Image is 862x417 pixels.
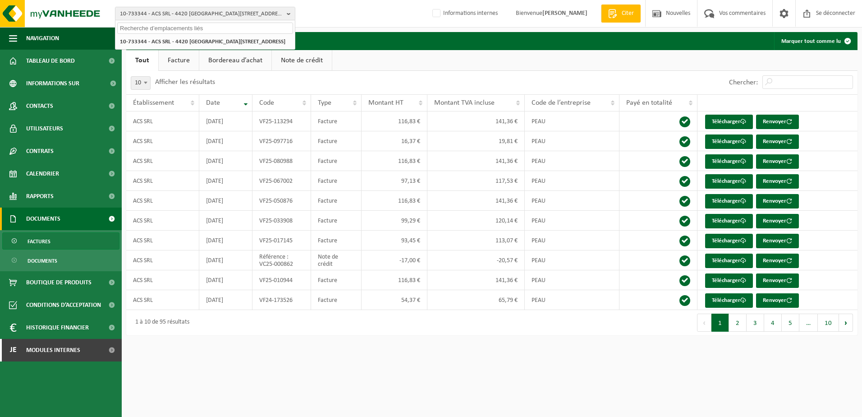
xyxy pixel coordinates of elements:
div: 1 à 10 de 95 résultats [131,315,189,331]
td: Facture [311,131,362,151]
td: PEAU [525,151,619,171]
td: Facture [311,171,362,191]
button: Renvoyer [756,254,799,268]
font: Renvoyer [763,119,786,125]
td: Facture [311,191,362,211]
font: Marquer tout comme lu [781,38,841,44]
td: PEAU [525,131,619,151]
td: 116,83 € [362,191,427,211]
span: 10 [131,76,151,90]
button: Renvoyer [756,234,799,248]
a: Télécharger [705,154,753,169]
a: Télécharger [705,194,753,208]
span: Contacts [26,95,53,117]
span: Boutique de produits [26,271,92,294]
span: Contrats [26,140,54,162]
button: Renvoyer [756,154,799,169]
span: Date [206,99,220,107]
a: Citer [601,5,641,23]
td: 116,83 € [362,270,427,290]
td: 141,36 € [427,270,524,290]
a: Documents [2,252,119,269]
font: Renvoyer [763,258,786,264]
span: Utilisateurs [26,117,63,140]
td: VF25-067002 [252,171,311,191]
input: Recherche d’emplacements liés [117,23,293,34]
td: VF25-017145 [252,231,311,250]
td: [DATE] [199,191,252,211]
font: Bienvenue [516,10,587,17]
font: Télécharger [712,158,740,164]
button: Marquer tout comme lu [774,32,857,50]
td: 116,83 € [362,111,427,131]
td: PEAU [525,231,619,250]
td: Facture [311,231,362,250]
td: [DATE] [199,290,252,310]
a: Télécharger [705,273,753,288]
td: PEAU [525,211,619,231]
span: Je [9,339,17,361]
span: … [799,314,818,332]
button: 4 [764,314,782,332]
td: ACS SRL [126,131,199,151]
td: [DATE] [199,151,252,171]
td: Facture [311,111,362,131]
button: Renvoyer [756,293,799,308]
span: Type [318,99,331,107]
td: 117,53 € [427,171,524,191]
td: [DATE] [199,111,252,131]
td: 141,36 € [427,191,524,211]
font: Renvoyer [763,178,786,184]
td: Facture [311,290,362,310]
button: Renvoyer [756,134,799,149]
td: ACS SRL [126,211,199,231]
span: Tableau de bord [26,50,75,72]
td: 99,29 € [362,211,427,231]
font: Renvoyer [763,297,786,303]
font: Renvoyer [763,218,786,224]
font: Renvoyer [763,158,786,164]
td: Facture [311,211,362,231]
font: Renvoyer [763,278,786,283]
td: ACS SRL [126,290,199,310]
td: Référence : VC25-000862 [252,250,311,270]
span: Montant TVA incluse [434,99,495,107]
td: VF25-113294 [252,111,311,131]
td: VF25-097716 [252,131,311,151]
td: ACS SRL [126,250,199,270]
td: VF25-010944 [252,270,311,290]
button: 1 [711,314,729,332]
font: Renvoyer [763,139,786,144]
font: Télécharger [712,278,740,283]
td: [DATE] [199,171,252,191]
label: Informations internes [431,7,498,20]
label: Afficher les résultats [155,79,215,86]
font: Télécharger [712,238,740,244]
td: 93,45 € [362,231,427,250]
span: Citer [619,9,636,18]
font: Télécharger [712,198,740,204]
td: ACS SRL [126,231,199,250]
font: Télécharger [712,178,740,184]
td: ACS SRL [126,151,199,171]
span: Payé en totalité [626,99,672,107]
a: Télécharger [705,293,753,308]
a: Télécharger [705,214,753,228]
a: Tout [126,50,158,71]
td: -17,00 € [362,250,427,270]
td: ACS SRL [126,171,199,191]
span: Informations sur l’entreprise [26,72,104,95]
font: Télécharger [712,139,740,144]
button: 5 [782,314,799,332]
td: [DATE] [199,250,252,270]
td: 116,83 € [362,151,427,171]
span: Modules internes [26,339,80,361]
td: -20,57 € [427,250,524,270]
a: Factures [2,232,119,250]
td: 141,36 € [427,151,524,171]
a: Télécharger [705,174,753,189]
span: Conditions d’acceptation [26,294,101,316]
a: Télécharger [705,134,753,149]
font: Télécharger [712,119,740,125]
td: [DATE] [199,211,252,231]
